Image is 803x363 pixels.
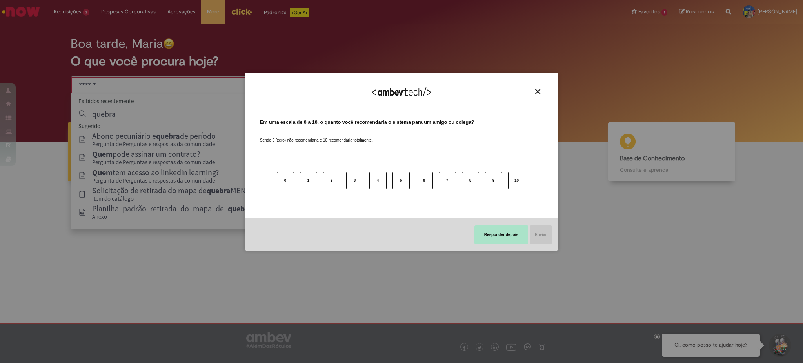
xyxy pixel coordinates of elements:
[323,172,340,189] button: 2
[474,225,528,244] button: Responder depois
[300,172,317,189] button: 1
[485,172,502,189] button: 9
[392,172,410,189] button: 5
[416,172,433,189] button: 6
[535,89,541,94] img: Close
[462,172,479,189] button: 8
[277,172,294,189] button: 0
[346,172,363,189] button: 3
[532,88,543,95] button: Close
[508,172,525,189] button: 10
[369,172,387,189] button: 4
[260,119,474,126] label: Em uma escala de 0 a 10, o quanto você recomendaria o sistema para um amigo ou colega?
[439,172,456,189] button: 7
[260,128,373,143] label: Sendo 0 (zero) não recomendaria e 10 recomendaria totalmente.
[372,87,431,97] img: Logo Ambevtech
